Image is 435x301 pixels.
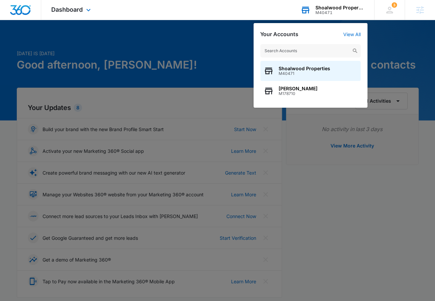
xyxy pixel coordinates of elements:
[315,10,364,15] div: account id
[279,86,317,91] span: [PERSON_NAME]
[315,5,364,10] div: account name
[343,31,361,37] a: View All
[51,6,83,13] span: Dashboard
[260,44,361,58] input: Search Accounts
[260,81,361,101] button: [PERSON_NAME]M178710
[260,61,361,81] button: Shoalwood PropertiesM40471
[279,66,330,71] span: Shoalwood Properties
[279,91,317,96] span: M178710
[260,31,298,37] h2: Your Accounts
[279,71,330,76] span: M40471
[391,2,397,8] div: notifications count
[391,2,397,8] span: 3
